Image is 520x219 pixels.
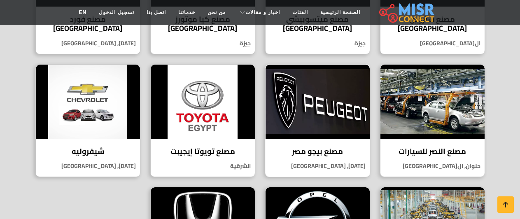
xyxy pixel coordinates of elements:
[379,2,434,23] img: main.misr_connect
[157,147,249,156] h4: مصنع تويوتا إيجيبت
[151,39,255,48] p: جيزة
[172,5,201,20] a: خدماتنا
[145,64,260,177] a: مصنع تويوتا إيجيبت مصنع تويوتا إيجيبت الشرقية
[266,39,370,48] p: جيزة
[232,5,286,20] a: اخبار و مقالات
[36,162,140,170] p: [DATE], [GEOGRAPHIC_DATA]
[42,15,134,33] h4: مصنع فورد [GEOGRAPHIC_DATA]
[387,15,478,33] h4: مصنع ستروين [GEOGRAPHIC_DATA]
[140,5,172,20] a: اتصل بنا
[380,65,485,139] img: مصنع النصر للسيارات
[272,15,364,33] h4: مصنع ميتسوبيشي [GEOGRAPHIC_DATA]
[201,5,232,20] a: من نحن
[157,15,249,33] h4: مصنع كيا موتورز [GEOGRAPHIC_DATA]
[93,5,140,20] a: تسجيل الدخول
[286,5,314,20] a: الفئات
[380,162,485,170] p: حلوان, ال[GEOGRAPHIC_DATA]
[266,162,370,170] p: [DATE], [GEOGRAPHIC_DATA]
[266,65,370,139] img: مصنع بيجو مصر
[375,64,490,177] a: مصنع النصر للسيارات مصنع النصر للسيارات حلوان, ال[GEOGRAPHIC_DATA]
[272,147,364,156] h4: مصنع بيجو مصر
[387,147,478,156] h4: مصنع النصر للسيارات
[314,5,366,20] a: الصفحة الرئيسية
[245,9,280,16] span: اخبار و مقالات
[42,147,134,156] h4: شيفروليه
[36,39,140,48] p: [DATE], [GEOGRAPHIC_DATA]
[380,39,485,48] p: ال[GEOGRAPHIC_DATA]
[260,64,375,177] a: مصنع بيجو مصر مصنع بيجو مصر [DATE], [GEOGRAPHIC_DATA]
[30,64,145,177] a: شيفروليه شيفروليه [DATE], [GEOGRAPHIC_DATA]
[36,65,140,139] img: شيفروليه
[73,5,93,20] a: EN
[151,162,255,170] p: الشرقية
[151,65,255,139] img: مصنع تويوتا إيجيبت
